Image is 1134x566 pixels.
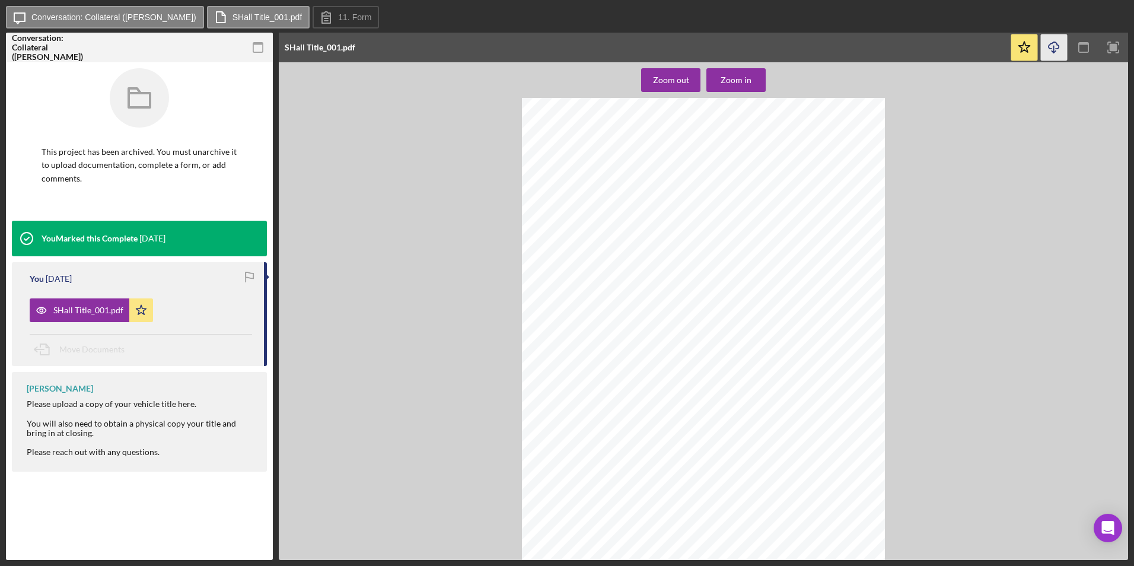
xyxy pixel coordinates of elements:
[6,6,204,28] button: Conversation: Collateral ([PERSON_NAME])
[30,298,153,322] button: SHall Title_001.pdf
[27,419,255,438] div: You will also need to obtain a physical copy your title and bring in at closing.
[721,68,751,92] div: Zoom in
[12,33,95,62] div: Conversation: Collateral ([PERSON_NAME])
[42,145,237,185] p: This project has been archived. You must unarchive it to upload documentation, complete a form, o...
[30,274,44,284] div: You
[706,68,766,92] button: Zoom in
[42,234,138,243] div: You Marked this Complete
[59,344,125,354] span: Move Documents
[30,335,136,364] button: Move Documents
[285,43,355,52] div: SHall Title_001.pdf
[27,447,255,457] div: Please reach out with any questions.
[653,68,689,92] div: Zoom out
[641,68,700,92] button: Zoom out
[139,234,165,243] time: 2025-07-17 15:49
[1094,514,1122,542] div: Open Intercom Messenger
[232,12,302,22] label: SHall Title_001.pdf
[313,6,379,28] button: 11. Form
[27,384,93,393] div: [PERSON_NAME]
[207,6,310,28] button: SHall Title_001.pdf
[53,306,123,315] div: SHall Title_001.pdf
[31,12,196,22] label: Conversation: Collateral ([PERSON_NAME])
[46,274,72,284] time: 2025-07-16 21:33
[338,12,371,22] label: 11. Form
[27,399,255,409] div: Please upload a copy of your vehicle title here.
